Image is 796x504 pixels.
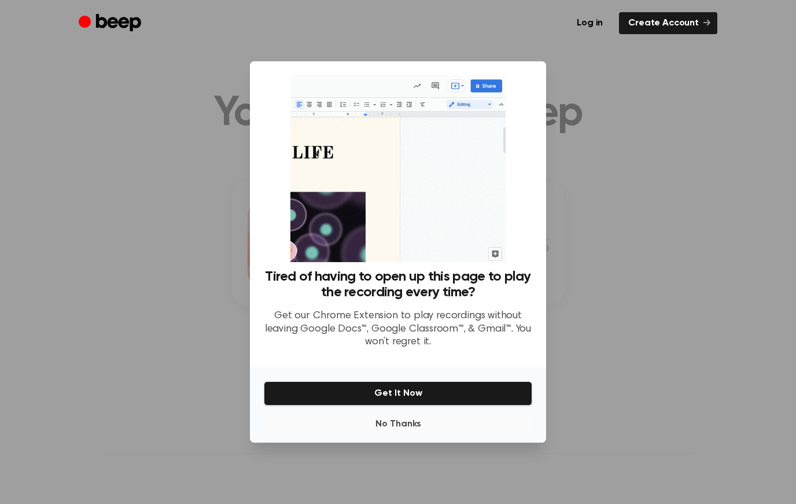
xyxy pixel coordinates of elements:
[290,75,505,262] img: Beep extension in action
[567,12,612,34] a: Log in
[264,269,532,300] h3: Tired of having to open up this page to play the recording every time?
[264,413,532,436] button: No Thanks
[619,12,717,34] a: Create Account
[264,381,532,406] button: Get It Now
[264,310,532,349] p: Get our Chrome Extension to play recordings without leaving Google Docs™, Google Classroom™, & Gm...
[79,12,144,35] a: Beep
